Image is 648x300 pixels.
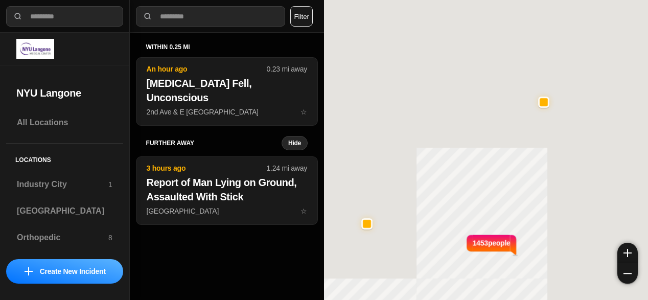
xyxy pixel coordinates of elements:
[147,175,307,204] h2: Report of Man Lying on Ground, Assaulted With Stick
[6,199,123,223] a: [GEOGRAPHIC_DATA]
[136,156,318,225] button: 3 hours ago1.24 mi awayReport of Man Lying on Ground, Assaulted With Stick[GEOGRAPHIC_DATA]star
[617,243,638,263] button: zoom-in
[136,107,318,116] a: An hour ago0.23 mi away[MEDICAL_DATA] Fell, Unconscious2nd Ave & E [GEOGRAPHIC_DATA]star
[623,249,632,257] img: zoom-in
[146,43,308,51] h5: within 0.25 mi
[25,267,33,275] img: icon
[13,11,23,21] img: search
[17,232,108,244] h3: Orthopedic
[473,238,511,260] p: 1453 people
[147,206,307,216] p: [GEOGRAPHIC_DATA]
[6,172,123,197] a: Industry City1
[147,107,307,117] p: 2nd Ave & E [GEOGRAPHIC_DATA]
[267,64,307,74] p: 0.23 mi away
[6,225,123,250] a: Orthopedic8
[16,86,113,100] h2: NYU Langone
[17,205,112,217] h3: [GEOGRAPHIC_DATA]
[6,144,123,172] h5: Locations
[623,269,632,278] img: zoom-out
[300,108,307,116] span: star
[146,139,282,147] h5: further away
[136,57,318,126] button: An hour ago0.23 mi away[MEDICAL_DATA] Fell, Unconscious2nd Ave & E [GEOGRAPHIC_DATA]star
[16,39,54,59] img: logo
[465,234,473,256] img: notch
[290,6,313,27] button: Filter
[6,252,123,276] a: Cobble Hill
[267,163,307,173] p: 1.24 mi away
[17,178,108,191] h3: Industry City
[147,76,307,105] h2: [MEDICAL_DATA] Fell, Unconscious
[6,259,123,284] button: iconCreate New Incident
[40,266,106,276] p: Create New Incident
[147,163,267,173] p: 3 hours ago
[617,263,638,284] button: zoom-out
[136,206,318,215] a: 3 hours ago1.24 mi awayReport of Man Lying on Ground, Assaulted With Stick[GEOGRAPHIC_DATA]star
[300,207,307,215] span: star
[143,11,153,21] img: search
[108,233,112,243] p: 8
[6,110,123,135] a: All Locations
[282,136,308,150] button: Hide
[108,179,112,190] p: 1
[288,139,301,147] small: Hide
[147,64,267,74] p: An hour ago
[17,117,112,129] h3: All Locations
[511,234,518,256] img: notch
